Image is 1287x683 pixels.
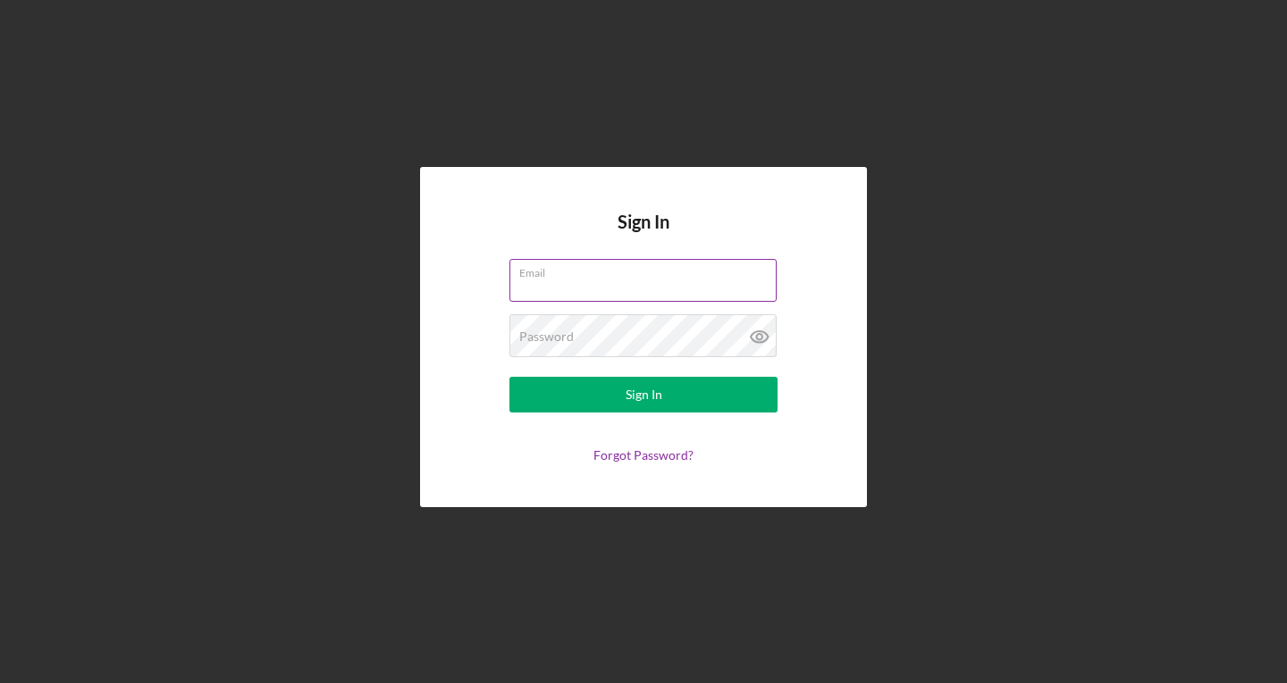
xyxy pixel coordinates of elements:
[519,260,777,279] label: Email
[519,329,574,344] label: Password
[509,377,778,412] button: Sign In
[593,447,694,462] a: Forgot Password?
[618,212,669,259] h4: Sign In
[626,377,662,412] div: Sign In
